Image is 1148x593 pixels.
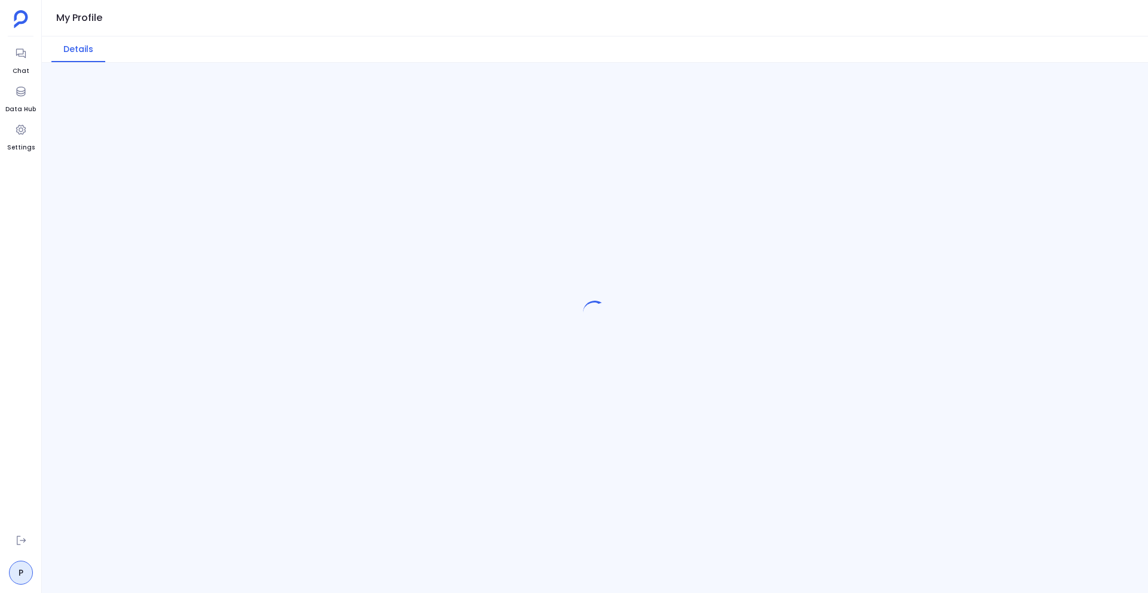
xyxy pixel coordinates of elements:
h1: My Profile [56,10,102,26]
span: Chat [10,66,32,76]
img: petavue logo [14,10,28,28]
span: Settings [7,143,35,152]
span: Data Hub [5,105,36,114]
a: Settings [7,119,35,152]
button: Details [51,36,105,62]
a: Data Hub [5,81,36,114]
a: Chat [10,42,32,76]
a: P [9,561,33,585]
